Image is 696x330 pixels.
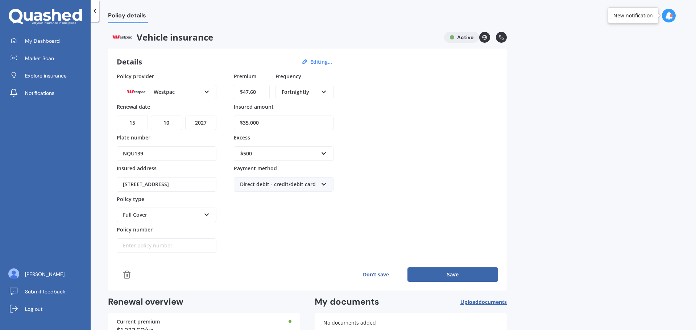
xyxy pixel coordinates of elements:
input: Enter amount [234,85,270,99]
span: Insured address [117,165,157,172]
span: Log out [25,305,42,313]
input: Enter amount [234,116,333,130]
span: Premium [234,72,256,79]
span: [PERSON_NAME] [25,271,65,278]
span: Market Scan [25,55,54,62]
span: Notifications [25,89,54,97]
span: Frequency [275,72,301,79]
span: Policy type [117,195,144,202]
a: Submit feedback [5,284,91,299]
h2: My documents [315,296,379,308]
input: Enter plate number [117,146,216,161]
span: Submit feedback [25,288,65,295]
span: Policy number [117,226,153,233]
span: Vehicle insurance [108,32,438,43]
a: Notifications [5,86,91,100]
span: Policy provider [117,72,154,79]
div: Full Cover [123,211,201,219]
button: Editing... [308,59,334,65]
div: Current premium [117,319,291,324]
span: Payment method [234,165,277,172]
img: AOh14Gh2W273NKqhEbfIJhiGpnQ6kjupn9Ac9BCtTJ1Z3w=s96-c [8,268,19,279]
div: Westpac [123,88,201,96]
span: Renewal date [117,103,150,110]
button: Uploaddocuments [460,296,507,308]
a: My Dashboard [5,34,91,48]
div: Fortnightly [282,88,318,96]
span: documents [478,298,507,305]
a: Explore insurance [5,68,91,83]
img: Wespac.png [108,32,137,43]
span: Upload [460,299,507,305]
span: Explore insurance [25,72,67,79]
a: Market Scan [5,51,91,66]
input: Enter policy number [117,238,216,253]
h2: Renewal overview [108,296,300,308]
div: New notification [613,12,653,19]
h3: Details [117,57,142,67]
button: Don’t save [344,267,407,282]
div: Direct debit - credit/debit card [240,180,318,188]
img: Wespac.png [123,87,150,97]
a: Log out [5,302,91,316]
span: Excess [234,134,250,141]
a: [PERSON_NAME] [5,267,91,281]
span: Policy details [108,12,148,22]
input: Enter address [117,177,216,192]
span: My Dashboard [25,37,60,45]
span: Insured amount [234,103,274,110]
button: Save [407,267,498,282]
div: $500 [240,150,318,158]
span: Plate number [117,134,150,141]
